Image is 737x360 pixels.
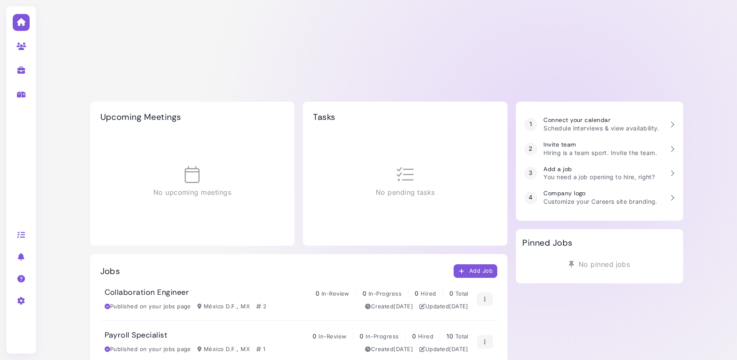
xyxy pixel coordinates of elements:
div: Updated [419,345,468,354]
span: In-Progress [368,290,402,297]
h2: Jobs [100,266,120,276]
a: 4 Company logo Customize your Careers site branding. [520,186,679,210]
span: 0 [363,290,366,297]
span: 10 [446,332,453,340]
h3: Collaboration Engineer [105,288,189,297]
div: Published on your jobs page [105,302,191,311]
a: 2 Invite team Hiring is a team sport. Invite the team. [520,137,679,161]
div: 1 [524,118,537,131]
span: Total [455,333,468,340]
p: Schedule interviews & view availability. [543,124,659,133]
span: In-Review [319,333,346,340]
div: No pending tasks [313,130,497,233]
h3: Connect your calendar [543,116,659,124]
h3: Payroll Specialist [105,331,168,340]
h3: Invite team [543,141,657,148]
div: 4 [524,191,537,204]
div: 1 [256,345,265,354]
span: In-Review [321,290,349,297]
span: 0 [360,332,363,340]
p: Hiring is a team sport. Invite the team. [543,148,657,157]
time: Aug 21, 2025 [393,346,413,352]
div: 3 [524,167,537,180]
span: In-Progress [366,333,399,340]
p: You need a job opening to hire, right? [543,172,655,181]
div: No pinned jobs [522,256,676,272]
h2: Pinned Jobs [522,238,572,248]
div: Created [365,302,413,311]
div: Created [365,345,413,354]
div: 2 [256,302,266,311]
div: México D.F., MX [197,345,250,354]
p: Customize your Careers site branding. [543,197,657,206]
span: 0 [415,290,418,297]
span: 0 [449,290,453,297]
div: 2 [524,143,537,155]
time: Aug 22, 2025 [449,346,468,352]
h2: Upcoming Meetings [100,112,181,122]
div: México D.F., MX [197,302,250,311]
span: 0 [412,332,416,340]
div: Updated [419,302,468,311]
span: 0 [313,332,316,340]
span: Hired [418,333,433,340]
span: Total [455,290,468,297]
h3: Company logo [543,190,657,197]
a: 3 Add a job You need a job opening to hire, right? [520,161,679,186]
div: Published on your jobs page [105,345,191,354]
button: Add Job [454,264,498,278]
time: Aug 21, 2025 [449,303,468,310]
h3: Add a job [543,166,655,173]
span: Hired [421,290,436,297]
div: No upcoming meetings [100,130,285,233]
span: 0 [316,290,319,297]
h2: Tasks [313,112,335,122]
time: Aug 21, 2025 [393,303,413,310]
a: 1 Connect your calendar Schedule interviews & view availability. [520,112,679,137]
div: Add Job [458,267,493,276]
